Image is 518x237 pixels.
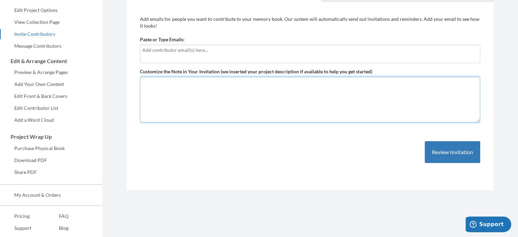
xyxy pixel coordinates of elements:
[466,217,511,234] iframe: Opens a widget where you can chat to one of our agents
[45,223,68,233] a: Blog
[140,16,480,29] p: Add emails for people you want to contribute to your memory book. Our system will automatically s...
[425,141,480,163] button: Review Invitation
[140,68,372,75] label: Customize the Note in Your Invitation (we inserted your project description if available to help ...
[0,134,102,140] h3: Project Wrap Up
[140,36,185,43] label: Paste or Type Emails:
[0,58,102,64] h3: Edit & Arrange Content
[142,46,478,54] input: Add contributor email(s) here...
[45,211,68,221] a: FAQ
